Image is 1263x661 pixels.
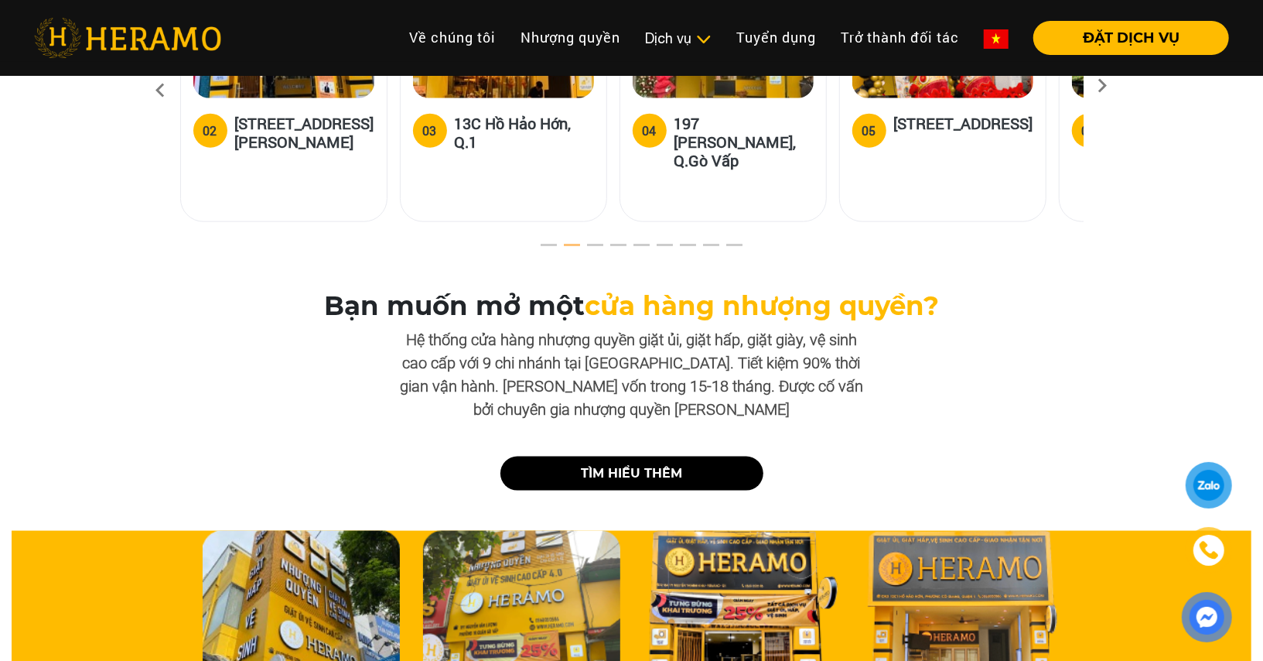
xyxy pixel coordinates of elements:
a: Nhượng quyền [508,21,633,54]
img: phone-icon [1198,539,1220,561]
a: Trở thành đối tác [828,21,971,54]
img: vn-flag.png [984,29,1009,49]
div: 06 [1082,122,1096,140]
button: 3 [578,241,593,257]
a: Về chúng tôi [397,21,508,54]
p: Hệ thống cửa hàng nhượng quyền giặt ủi, giặt hấp, giặt giày, vệ sinh cao cấp với 9 chi nhánh tại ... [399,328,864,421]
div: 02 [203,122,217,140]
button: 7 [671,241,686,257]
div: 03 [423,122,437,140]
button: 1 [531,241,547,257]
a: Tuyển dụng [724,21,828,54]
img: heramo-logo.png [34,18,221,58]
h5: [STREET_ADDRESS][PERSON_NAME] [235,114,374,151]
button: 8 [694,241,709,257]
button: 2 [555,241,570,257]
div: Dịch vụ [645,28,712,49]
a: phone-icon [1188,529,1230,571]
div: 05 [862,122,876,140]
img: subToggleIcon [695,32,712,47]
button: 5 [624,241,640,257]
h3: Bạn muốn mở một [324,290,939,322]
button: 6 [647,241,663,257]
div: 04 [643,122,657,140]
button: 9 [717,241,732,257]
h5: [STREET_ADDRESS] [894,114,1033,145]
h5: 13C Hồ Hảo Hớn, Q.1 [455,114,594,151]
a: ĐẶT DỊCH VỤ [1021,31,1229,45]
button: ĐẶT DỊCH VỤ [1033,21,1229,55]
a: TÌM HIỂU THÊM [500,457,763,491]
button: 4 [601,241,616,257]
span: cửa hàng nhượng quyền? [585,290,939,322]
h5: 197 [PERSON_NAME], Q.Gò Vấp [674,114,814,170]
